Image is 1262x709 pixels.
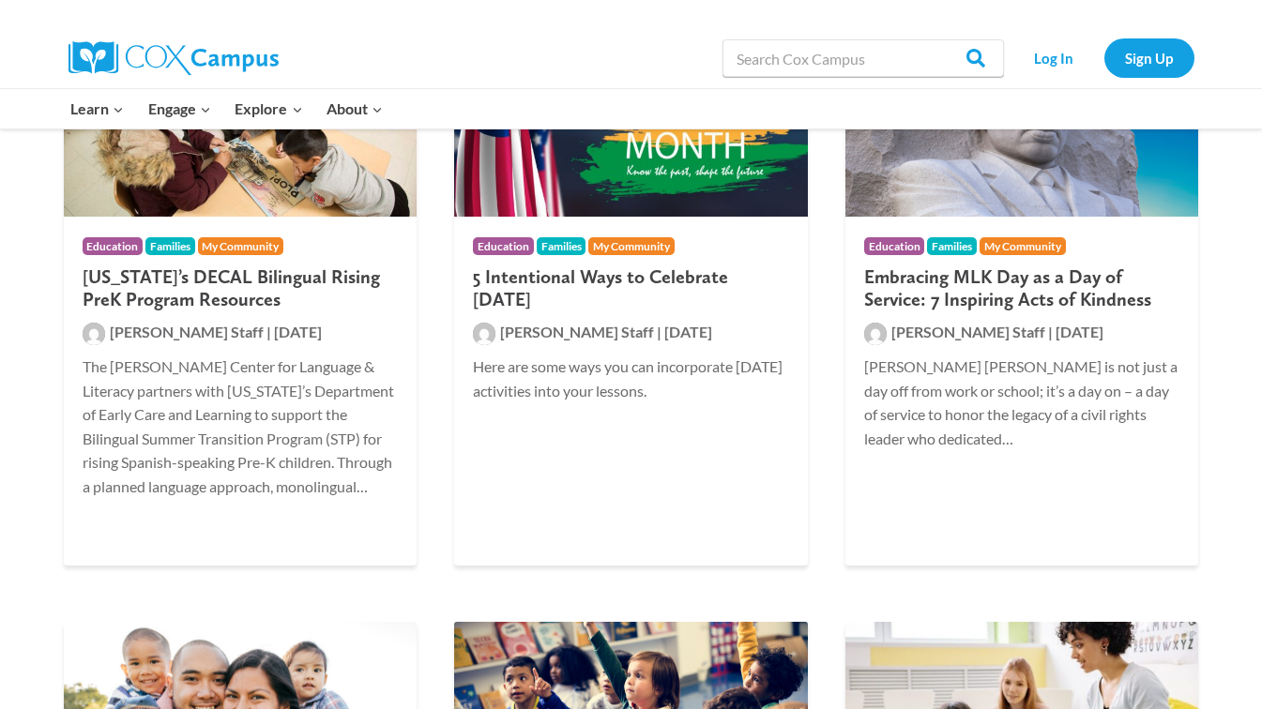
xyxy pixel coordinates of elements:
[59,89,395,128] nav: Primary Navigation
[266,323,271,340] span: |
[68,41,279,75] img: Cox Campus
[864,237,925,255] span: Education
[473,354,789,402] p: Here are some ways you can incorporate [DATE] activities into your lessons.
[588,237,675,255] span: My Community
[1013,38,1095,77] a: Log In
[83,265,399,310] h2: [US_STATE]’s DECAL Bilingual Rising PreK Program Resources
[110,323,264,340] span: [PERSON_NAME] Staff
[1013,38,1194,77] nav: Secondary Navigation
[314,89,395,128] button: Child menu of About
[198,237,284,255] span: My Community
[83,354,399,499] p: The [PERSON_NAME] Center for Language & Literacy partners with [US_STATE]’s Department of Early C...
[657,323,661,340] span: |
[864,354,1180,450] p: [PERSON_NAME] [PERSON_NAME] is not just a day off from work or school; it’s a day on – a day of s...
[136,89,223,128] button: Child menu of Engage
[500,323,654,340] span: [PERSON_NAME] Staff
[64,29,418,566] a: Education Families My Community [US_STATE]’s DECAL Bilingual Rising PreK Program Resources [PERSO...
[537,237,586,255] span: Families
[1048,323,1053,340] span: |
[845,29,1199,566] a: Education Families My Community Embracing MLK Day as a Day of Service: 7 Inspiring Acts of Kindne...
[664,323,712,340] span: [DATE]
[927,237,977,255] span: Families
[473,265,789,310] h2: 5 Intentional Ways to Celebrate [DATE]
[59,89,137,128] button: Child menu of Learn
[864,265,1180,310] h2: Embracing MLK Day as a Day of Service: 7 Inspiring Acts of Kindness
[980,237,1066,255] span: My Community
[473,237,534,255] span: Education
[83,237,144,255] span: Education
[722,39,1004,77] input: Search Cox Campus
[454,29,808,566] a: Black History Month Education Families My Community 5 Intentional Ways to Celebrate [DATE] [PERSO...
[1104,38,1194,77] a: Sign Up
[1056,323,1103,340] span: [DATE]
[223,89,315,128] button: Child menu of Explore
[891,323,1045,340] span: [PERSON_NAME] Staff
[145,237,195,255] span: Families
[274,323,322,340] span: [DATE]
